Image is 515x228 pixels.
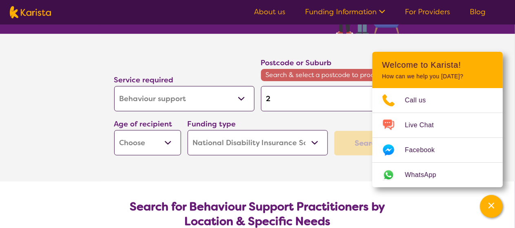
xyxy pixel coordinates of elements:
[372,88,503,187] ul: Choose channel
[305,7,385,17] a: Funding Information
[405,119,444,131] span: Live Chat
[372,163,503,187] a: Web link opens in a new tab.
[261,69,401,81] span: Search & select a postcode to proceed
[114,119,172,129] label: Age of recipient
[188,119,236,129] label: Funding type
[405,94,436,106] span: Call us
[405,169,446,181] span: WhatsApp
[480,195,503,218] button: Channel Menu
[405,144,444,156] span: Facebook
[372,52,503,187] div: Channel Menu
[10,6,51,18] img: Karista logo
[254,7,285,17] a: About us
[405,7,450,17] a: For Providers
[261,58,332,68] label: Postcode or Suburb
[382,60,493,70] h2: Welcome to Karista!
[114,75,174,85] label: Service required
[470,7,486,17] a: Blog
[382,73,493,80] p: How can we help you [DATE]?
[261,86,401,111] input: Type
